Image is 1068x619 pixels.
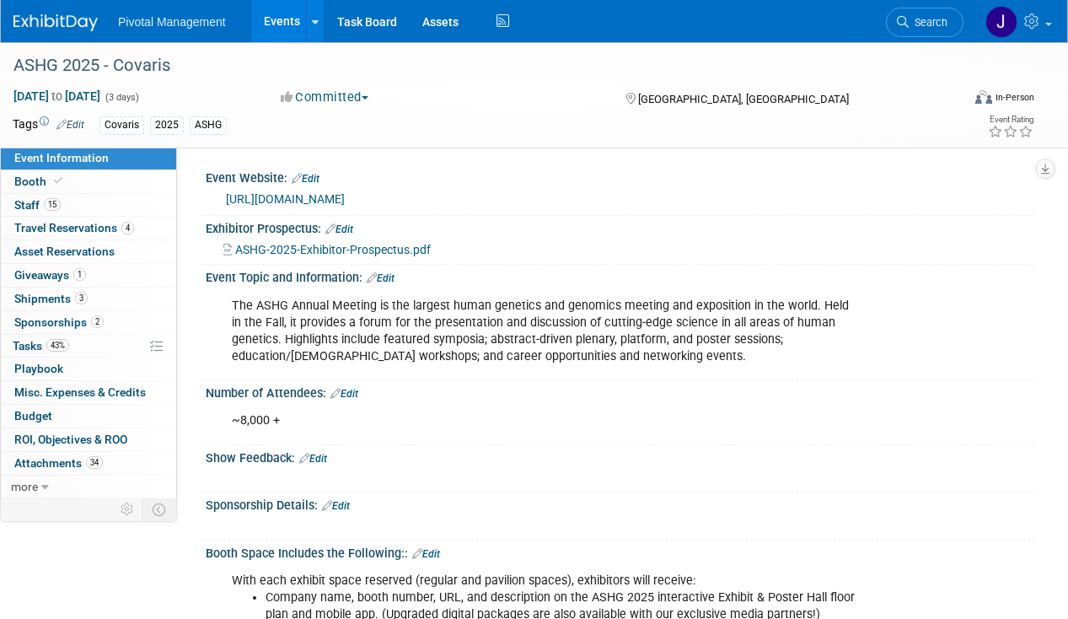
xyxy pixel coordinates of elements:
div: Event Format [885,88,1034,113]
span: Pivotal Management [118,15,226,29]
div: Number of Attendees: [206,380,1034,402]
div: Show Feedback: [206,445,1034,467]
img: Format-Inperson.png [975,90,992,104]
a: Giveaways1 [1,264,176,287]
span: 15 [44,198,61,211]
span: Booth [14,175,66,188]
span: ROI, Objectives & ROO [14,433,127,446]
a: Sponsorships2 [1,311,176,334]
img: ExhibitDay [13,14,98,31]
span: Tasks [13,339,69,353]
div: Booth Space Includes the Following:: [206,541,1034,562]
span: 1 [73,268,86,281]
td: Toggle Event Tabs [142,498,177,520]
span: Giveaways [14,268,86,282]
div: 2025 [150,116,184,134]
a: Asset Reservations [1,240,176,263]
a: Edit [322,500,350,512]
a: Edit [56,119,84,131]
a: more [1,476,176,498]
span: Playbook [14,362,63,375]
a: Edit [330,388,358,400]
span: 2 [91,315,104,328]
span: Travel Reservations [14,221,134,234]
a: Attachments34 [1,452,176,475]
img: Jessica Gatton [985,6,1017,38]
a: Edit [299,453,327,465]
a: [URL][DOMAIN_NAME] [226,192,345,206]
div: ASHG 2025 - Covaris [8,51,947,81]
div: The ASHG Annual Meeting is the largest human genetics and genomics meeting and exposition in the ... [220,289,871,374]
span: Misc. Expenses & Credits [14,385,146,399]
span: (3 days) [104,92,139,103]
a: Event Information [1,147,176,170]
a: ROI, Objectives & ROO [1,428,176,451]
div: Event Rating [988,116,1033,124]
span: 3 [75,292,88,304]
span: Event Information [14,151,109,164]
a: Edit [412,548,440,560]
div: Event Website: [206,165,1034,187]
a: Travel Reservations4 [1,217,176,240]
span: Budget [14,409,52,423]
span: Staff [14,198,61,212]
i: Booth reservation complete [54,176,62,186]
div: Sponsorship Details: [206,493,1034,514]
div: ~8,000 + [220,404,871,438]
a: Playbook [1,358,176,380]
a: Edit [325,223,353,235]
span: Asset Reservations [14,245,115,258]
a: Tasks43% [1,335,176,358]
div: ASHG [190,116,227,134]
a: Shipments3 [1,288,176,310]
span: [DATE] [DATE] [13,89,101,104]
span: 43% [46,339,69,352]
button: Committed [275,89,375,106]
span: [GEOGRAPHIC_DATA], [GEOGRAPHIC_DATA] [638,93,849,105]
a: Search [886,8,963,37]
a: Budget [1,405,176,428]
span: Sponsorships [14,315,104,329]
div: Covaris [99,116,144,134]
div: Event Topic and Information: [206,265,1034,287]
span: ASHG-2025-Exhibitor-Prospectus.pdf [235,243,431,256]
span: Attachments [14,456,103,470]
div: In-Person [995,91,1034,104]
a: Edit [367,272,394,284]
a: Booth [1,170,176,193]
span: 4 [121,222,134,234]
a: Staff15 [1,194,176,217]
span: 34 [86,456,103,469]
div: Exhibitor Prospectus: [206,216,1034,238]
td: Personalize Event Tab Strip [113,498,142,520]
span: more [11,480,38,493]
a: Misc. Expenses & Credits [1,381,176,404]
span: to [49,89,65,103]
span: Shipments [14,292,88,305]
a: Edit [292,173,319,185]
td: Tags [13,116,84,135]
a: ASHG-2025-Exhibitor-Prospectus.pdf [223,243,431,256]
span: Search [909,16,947,29]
